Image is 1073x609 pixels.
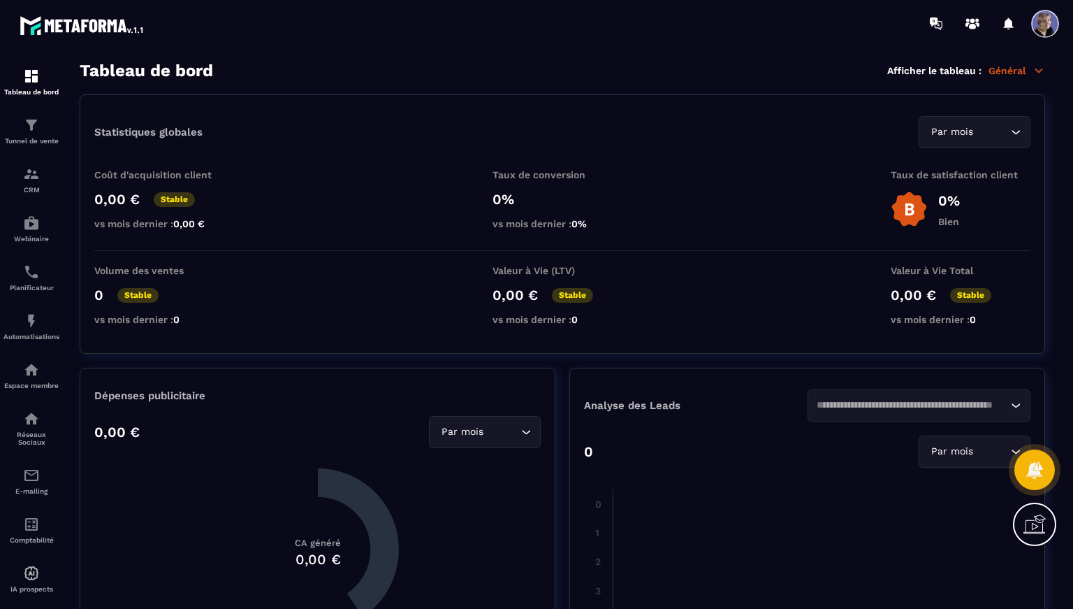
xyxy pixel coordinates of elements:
[887,65,981,76] p: Afficher le tableau :
[94,126,203,138] p: Statistiques globales
[3,137,59,145] p: Tunnel de vente
[3,431,59,446] p: Réseaux Sociaux
[928,444,976,459] span: Par mois
[3,382,59,389] p: Espace membre
[584,443,593,460] p: 0
[3,57,59,106] a: formationformationTableau de bord
[23,313,40,329] img: automations
[988,64,1045,77] p: Général
[808,389,1031,422] div: Search for option
[492,314,632,325] p: vs mois dernier :
[3,351,59,400] a: automationsautomationsEspace membre
[817,398,1008,413] input: Search for option
[94,287,103,303] p: 0
[94,314,234,325] p: vs mois dernier :
[492,265,632,276] p: Valeur à Vie (LTV)
[976,124,1007,140] input: Search for option
[23,117,40,134] img: formation
[23,565,40,582] img: automations
[23,361,40,378] img: automations
[891,265,1030,276] p: Valeur à Vie Total
[492,218,632,229] p: vs mois dernier :
[94,265,234,276] p: Volume des ventes
[80,61,213,80] h3: Tableau de bord
[3,536,59,544] p: Comptabilité
[3,400,59,457] a: social-networksocial-networkRéseaux Sociaux
[3,235,59,243] p: Webinaire
[571,314,578,325] span: 0
[3,186,59,194] p: CRM
[3,506,59,554] a: accountantaccountantComptabilité
[891,169,1030,180] p: Taux de satisfaction client
[3,88,59,96] p: Tableau de bord
[23,410,40,427] img: social-network
[891,314,1030,325] p: vs mois dernier :
[595,585,601,596] tspan: 3
[891,191,928,228] img: b-badge-o.b3b20ee6.svg
[94,389,541,402] p: Dépenses publicitaire
[595,499,601,510] tspan: 0
[3,585,59,593] p: IA prospects
[928,124,976,140] span: Par mois
[3,155,59,204] a: formationformationCRM
[970,314,976,325] span: 0
[3,457,59,506] a: emailemailE-mailing
[154,192,195,207] p: Stable
[938,192,960,209] p: 0%
[919,436,1030,468] div: Search for option
[23,516,40,533] img: accountant
[976,444,1007,459] input: Search for option
[20,13,145,38] img: logo
[23,264,40,280] img: scheduler
[595,556,601,567] tspan: 2
[595,527,599,538] tspan: 1
[919,116,1030,148] div: Search for option
[3,253,59,302] a: schedulerschedulerPlanificateur
[3,487,59,495] p: E-mailing
[94,424,140,440] p: 0,00 €
[23,166,40,182] img: formation
[492,169,632,180] p: Taux de conversion
[3,106,59,155] a: formationformationTunnel de vente
[23,68,40,85] img: formation
[938,216,960,227] p: Bien
[3,333,59,341] p: Automatisations
[584,399,808,412] p: Analyse des Leads
[492,287,538,303] p: 0,00 €
[94,218,234,229] p: vs mois dernier :
[3,302,59,351] a: automationsautomationsAutomatisations
[3,204,59,253] a: automationsautomationsWebinaire
[429,416,541,448] div: Search for option
[950,288,991,303] p: Stable
[94,191,140,208] p: 0,00 €
[492,191,632,208] p: 0%
[438,424,486,440] span: Par mois
[173,314,180,325] span: 0
[891,287,936,303] p: 0,00 €
[94,169,234,180] p: Coût d'acquisition client
[173,218,205,229] span: 0,00 €
[23,467,40,484] img: email
[3,284,59,292] p: Planificateur
[23,215,40,231] img: automations
[486,424,518,440] input: Search for option
[552,288,593,303] p: Stable
[571,218,587,229] span: 0%
[117,288,159,303] p: Stable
